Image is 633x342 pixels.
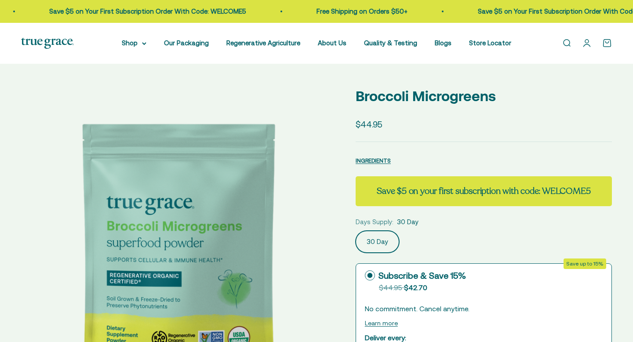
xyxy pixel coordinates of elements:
[356,85,612,107] p: Broccoli Microgreens
[377,185,590,197] strong: Save $5 on your first subscription with code: WELCOME5
[318,39,346,47] a: About Us
[313,7,404,15] a: Free Shipping on Orders $50+
[435,39,451,47] a: Blogs
[164,39,209,47] a: Our Packaging
[364,39,417,47] a: Quality & Testing
[469,39,511,47] a: Store Locator
[356,217,393,227] legend: Days Supply:
[46,6,243,17] p: Save $5 on Your First Subscription Order With Code: WELCOME5
[122,38,146,48] summary: Shop
[356,155,391,166] button: INGREDIENTS
[226,39,300,47] a: Regenerative Agriculture
[397,217,418,227] span: 30 Day
[356,157,391,164] span: INGREDIENTS
[356,118,382,131] sale-price: $44.95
